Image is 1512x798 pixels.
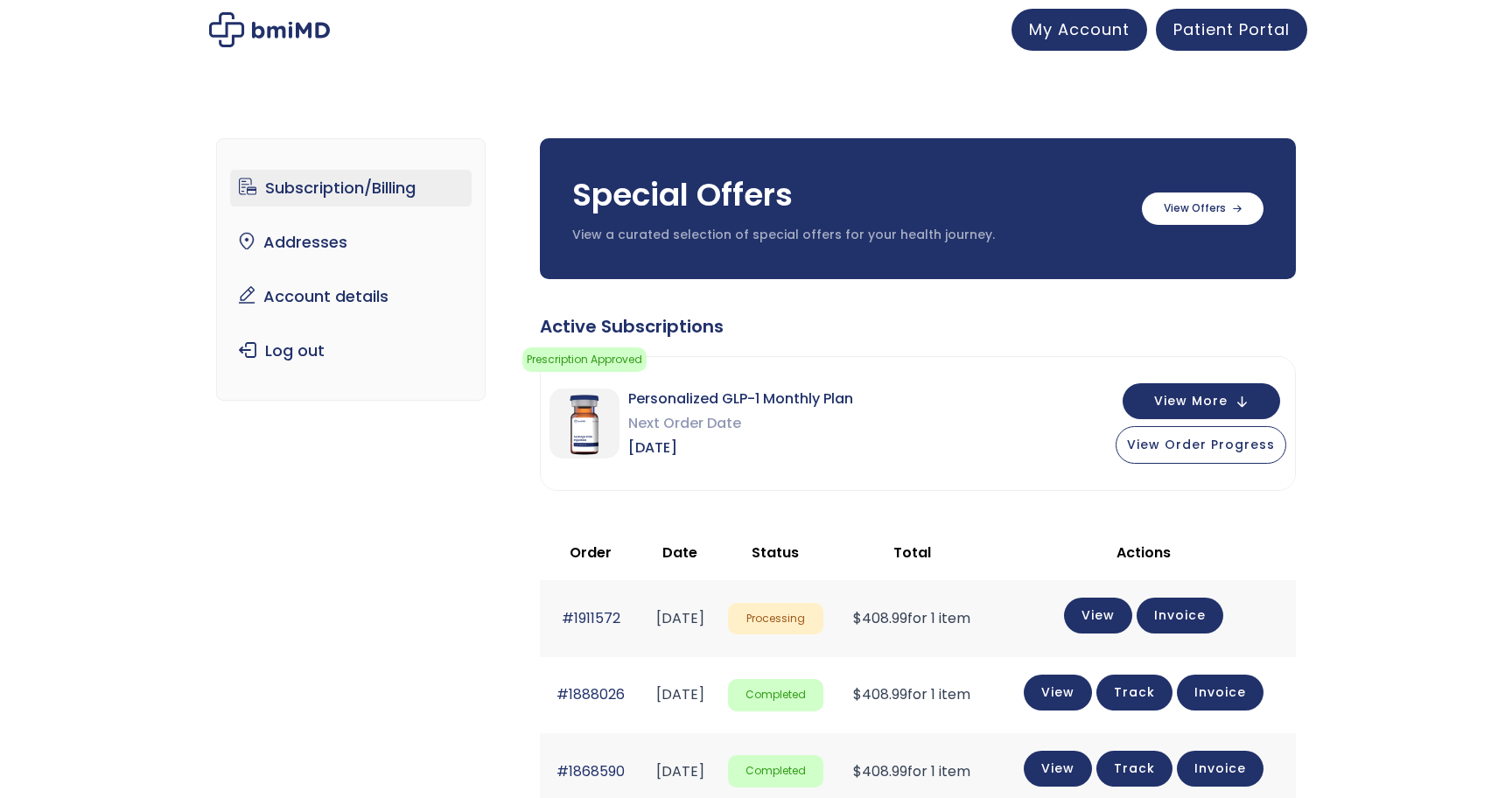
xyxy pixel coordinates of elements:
span: 408.99 [853,684,907,704]
a: Addresses [230,224,472,261]
span: Next Order Date [628,411,853,436]
a: View [1024,751,1092,787]
a: My Account [1011,9,1147,51]
a: Subscription/Billing [230,170,472,206]
span: View Order Progress [1127,436,1275,453]
span: Date [662,542,697,563]
span: 408.99 [853,608,907,628]
time: [DATE] [656,608,704,628]
a: Invoice [1177,675,1263,710]
a: View [1064,598,1132,633]
td: for 1 item [832,657,991,733]
nav: Account pages [216,138,486,401]
img: Personalized GLP-1 Monthly Plan [549,388,619,458]
a: #1888026 [556,684,625,704]
button: View Order Progress [1116,426,1286,464]
span: Status [752,542,799,563]
a: Patient Portal [1156,9,1307,51]
span: Completed [728,679,823,711]
a: View [1024,675,1092,710]
h3: Special Offers [572,173,1124,217]
a: #1911572 [562,608,620,628]
a: Track [1096,751,1172,787]
a: Log out [230,332,472,369]
span: Actions [1116,542,1171,563]
time: [DATE] [656,684,704,704]
span: Total [893,542,931,563]
a: Invoice [1177,751,1263,787]
span: My Account [1029,18,1130,40]
span: Processing [728,603,823,635]
span: Completed [728,755,823,787]
td: for 1 item [832,580,991,656]
span: $ [853,761,862,781]
img: My account [209,12,330,47]
a: #1868590 [556,761,625,781]
div: Active Subscriptions [540,314,1296,339]
a: Track [1096,675,1172,710]
span: $ [853,608,862,628]
span: View More [1154,395,1228,407]
span: Patient Portal [1173,18,1290,40]
a: Invoice [1137,598,1223,633]
span: Prescription Approved [522,347,647,372]
span: $ [853,684,862,704]
p: View a curated selection of special offers for your health journey. [572,227,1124,244]
a: Account details [230,278,472,315]
span: Order [570,542,612,563]
time: [DATE] [656,761,704,781]
button: View More [1123,383,1280,419]
span: [DATE] [628,436,853,460]
span: Personalized GLP-1 Monthly Plan [628,387,853,411]
span: 408.99 [853,761,907,781]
